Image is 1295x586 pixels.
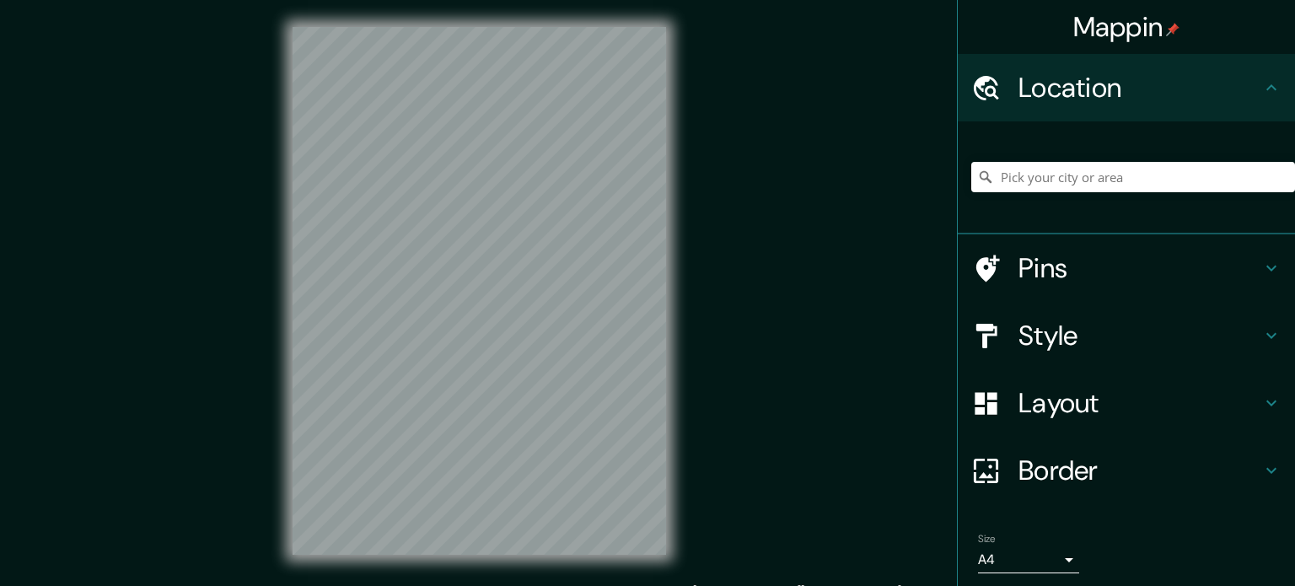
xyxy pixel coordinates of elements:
[1018,386,1261,420] h4: Layout
[971,162,1295,192] input: Pick your city or area
[1018,319,1261,352] h4: Style
[1018,71,1261,105] h4: Location
[1166,23,1179,36] img: pin-icon.png
[958,54,1295,121] div: Location
[978,546,1079,573] div: A4
[1018,454,1261,487] h4: Border
[958,234,1295,302] div: Pins
[1018,251,1261,285] h4: Pins
[958,369,1295,437] div: Layout
[293,27,666,555] canvas: Map
[1073,10,1180,44] h4: Mappin
[958,437,1295,504] div: Border
[958,302,1295,369] div: Style
[978,532,996,546] label: Size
